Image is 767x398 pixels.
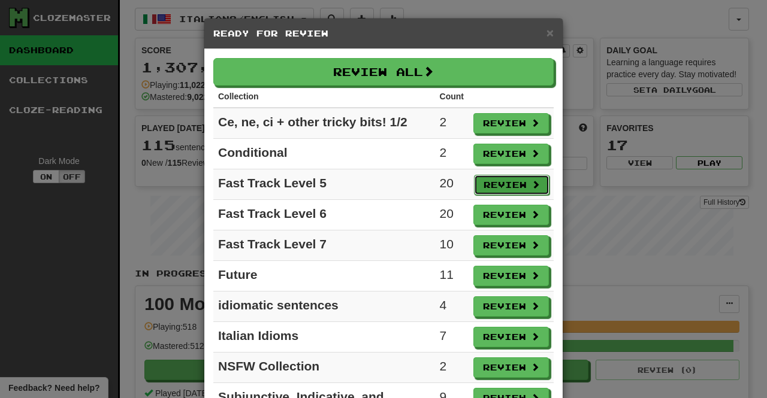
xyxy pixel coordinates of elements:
button: Review [473,296,549,317]
td: Future [213,261,435,291]
button: Review [473,205,549,225]
th: Count [435,86,469,108]
td: Fast Track Level 6 [213,200,435,230]
button: Review [473,144,549,164]
th: Collection [213,86,435,108]
h5: Ready for Review [213,28,554,40]
td: idiomatic sentences [213,291,435,322]
button: Review [473,113,549,133]
td: 20 [435,200,469,230]
td: 4 [435,291,469,322]
td: Ce, ne, ci + other tricky bits! 1/2 [213,108,435,139]
td: Fast Track Level 7 [213,230,435,261]
td: Italian Idioms [213,322,435,353]
td: NSFW Collection [213,353,435,383]
button: Review [473,327,549,347]
button: Review All [213,58,554,86]
td: 10 [435,230,469,261]
button: Review [473,266,549,286]
td: Fast Track Level 5 [213,169,435,200]
button: Close [546,26,554,39]
span: × [546,26,554,40]
button: Review [473,235,549,256]
td: 7 [435,322,469,353]
button: Review [474,175,549,195]
td: Conditional [213,139,435,169]
td: 20 [435,169,469,200]
td: 2 [435,108,469,139]
td: 11 [435,261,469,291]
td: 2 [435,353,469,383]
button: Review [473,357,549,378]
td: 2 [435,139,469,169]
